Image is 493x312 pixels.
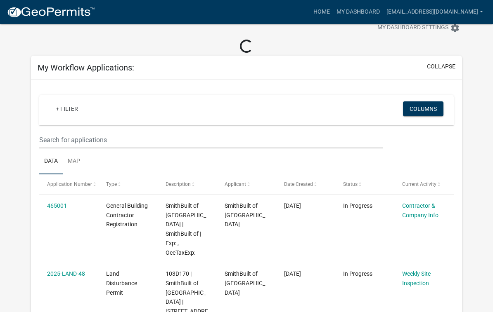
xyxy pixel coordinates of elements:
[343,270,372,277] span: In Progress
[276,174,335,194] datatable-header-cell: Date Created
[343,181,358,187] span: Status
[47,270,85,277] a: 2025-LAND-48
[158,174,217,194] datatable-header-cell: Description
[394,174,453,194] datatable-header-cell: Current Activity
[39,174,98,194] datatable-header-cell: Application Number
[39,131,383,148] input: Search for applications
[106,181,117,187] span: Type
[427,62,455,71] button: collapse
[402,270,431,286] a: Weekly Site Inspection
[166,181,191,187] span: Description
[284,181,313,187] span: Date Created
[225,270,265,296] span: SmithBuilt of Lake Oconee
[49,101,85,116] a: + Filter
[403,101,443,116] button: Columns
[335,174,394,194] datatable-header-cell: Status
[402,181,436,187] span: Current Activity
[47,181,92,187] span: Application Number
[98,174,157,194] datatable-header-cell: Type
[383,4,486,20] a: [EMAIL_ADDRESS][DOMAIN_NAME]
[402,202,438,218] a: Contractor & Company Info
[63,148,85,175] a: Map
[284,270,301,277] span: 07/23/2025
[333,4,383,20] a: My Dashboard
[38,63,134,73] h5: My Workflow Applications:
[310,4,333,20] a: Home
[450,23,460,33] i: settings
[166,202,206,256] span: SmithBuilt of Lake Oconee | SmithBuilt of | Exp: , OccTaxExp:
[225,202,265,228] span: SmithBuilt of Lake Oconee
[343,202,372,209] span: In Progress
[217,174,276,194] datatable-header-cell: Applicant
[284,202,301,209] span: 08/17/2025
[106,270,137,296] span: Land Disturbance Permit
[39,148,63,175] a: Data
[47,202,67,209] a: 465001
[225,181,246,187] span: Applicant
[106,202,148,228] span: General Building Contractor Registration
[377,23,448,33] span: My Dashboard Settings
[371,20,467,36] button: My Dashboard Settingssettings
